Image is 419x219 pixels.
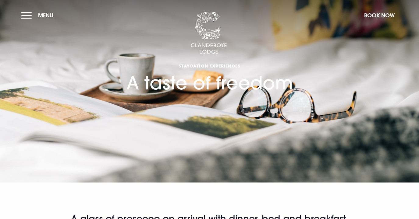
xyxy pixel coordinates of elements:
span: Staycation Experiences [126,63,293,69]
h1: A taste of freedom [126,36,293,94]
img: Clandeboye Lodge [190,12,227,54]
span: Menu [38,12,53,19]
button: Book Now [361,9,398,22]
button: Menu [21,9,56,22]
